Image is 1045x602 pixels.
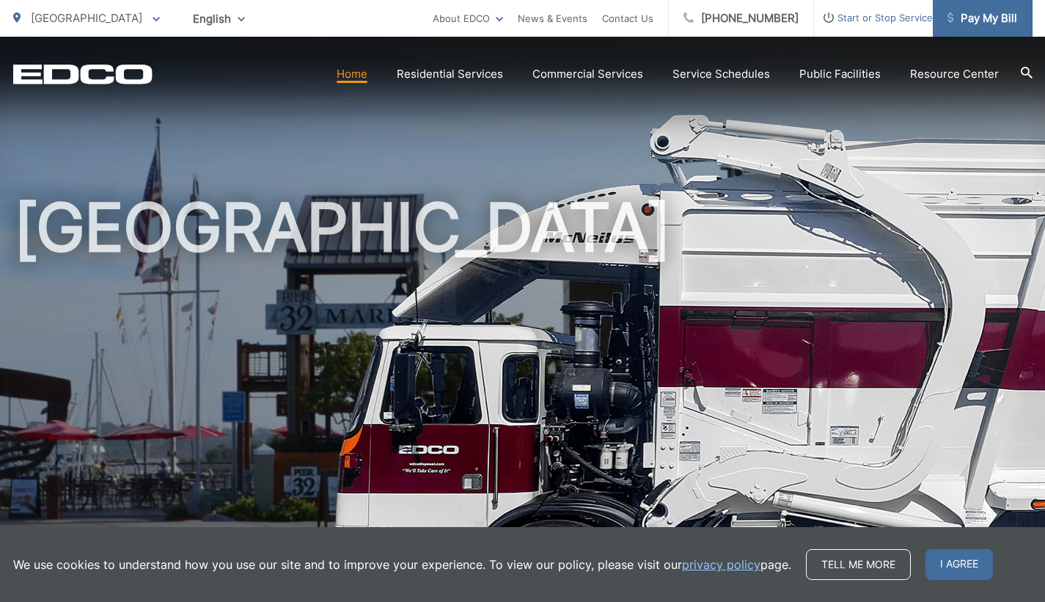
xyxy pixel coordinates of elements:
[799,65,881,83] a: Public Facilities
[532,65,643,83] a: Commercial Services
[433,10,503,27] a: About EDCO
[602,10,653,27] a: Contact Us
[910,65,999,83] a: Resource Center
[337,65,367,83] a: Home
[31,11,142,25] span: [GEOGRAPHIC_DATA]
[397,65,503,83] a: Residential Services
[672,65,770,83] a: Service Schedules
[947,10,1017,27] span: Pay My Bill
[518,10,587,27] a: News & Events
[13,556,791,573] p: We use cookies to understand how you use our site and to improve your experience. To view our pol...
[182,6,256,32] span: English
[682,556,760,573] a: privacy policy
[13,64,153,84] a: EDCD logo. Return to the homepage.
